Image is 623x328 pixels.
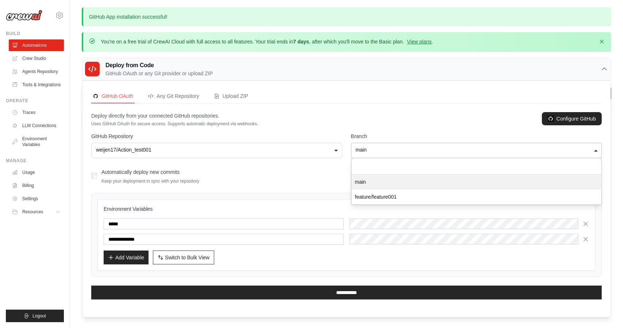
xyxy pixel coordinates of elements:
span: Logout [32,313,46,319]
p: Uses GitHub OAuth for secure access. Supports automatic deployment via webhooks. [91,121,258,127]
h2: Automations Live [82,87,244,97]
button: GitHubGitHub OAuth [91,89,135,103]
img: GitHub [548,116,554,122]
div: feature/feature001 [351,190,602,205]
p: Keep your deployment in sync with your repository [101,178,199,184]
a: Environment Variables [9,133,64,150]
a: Usage [9,167,64,178]
div: Any Git Repository [148,92,199,100]
button: Switch to Bulk View [153,251,214,264]
button: Any Git Repository [146,89,201,103]
div: Upload ZIP [214,92,248,100]
a: Traces [9,107,64,118]
a: Agents Repository [9,66,64,77]
label: GitHub Repository [91,133,342,140]
label: Branch [351,133,602,140]
p: GitHub App installation successful! [82,7,611,26]
div: Manage [6,158,64,164]
div: main [356,146,597,154]
p: You're on a free trial of CrewAI Cloud with full access to all features. Your trial ends in , aft... [101,38,433,45]
a: View plans [407,39,431,45]
th: Crew [82,113,141,128]
p: Deploy directly from your connected GitHub repositories. [91,112,258,119]
a: LLM Connections [9,120,64,131]
button: Upload ZIP [212,89,250,103]
span: Switch to Bulk View [165,254,209,261]
a: Tools & Integrations [9,79,64,91]
div: Build [6,31,64,37]
button: Add Variable [104,251,149,264]
div: weijen17/Action_test001 [96,146,338,154]
strong: 7 days [293,39,309,45]
label: Automatically deploy new commits [101,169,180,175]
p: Manage and monitor your active crew automations from this dashboard. [82,97,244,104]
a: Settings [9,193,64,205]
a: Crew Studio [9,53,64,64]
button: Logout [6,310,64,322]
a: Configure GitHub [542,112,602,125]
nav: Deployment Source [91,89,602,103]
p: GitHub OAuth or any Git provider or upload ZIP [105,70,213,77]
img: GitHub [93,93,99,99]
span: Resources [22,209,43,215]
h3: Deploy from Code [105,61,213,70]
h3: Environment Variables [104,205,589,213]
input: Select a branch [351,158,602,175]
div: GitHub OAuth [93,92,133,100]
button: Resources [9,206,64,218]
img: Logo [6,10,42,21]
a: Automations [9,39,64,51]
a: Billing [9,180,64,191]
iframe: Chat Widget [587,293,623,328]
div: main [351,175,602,190]
div: Operate [6,98,64,104]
